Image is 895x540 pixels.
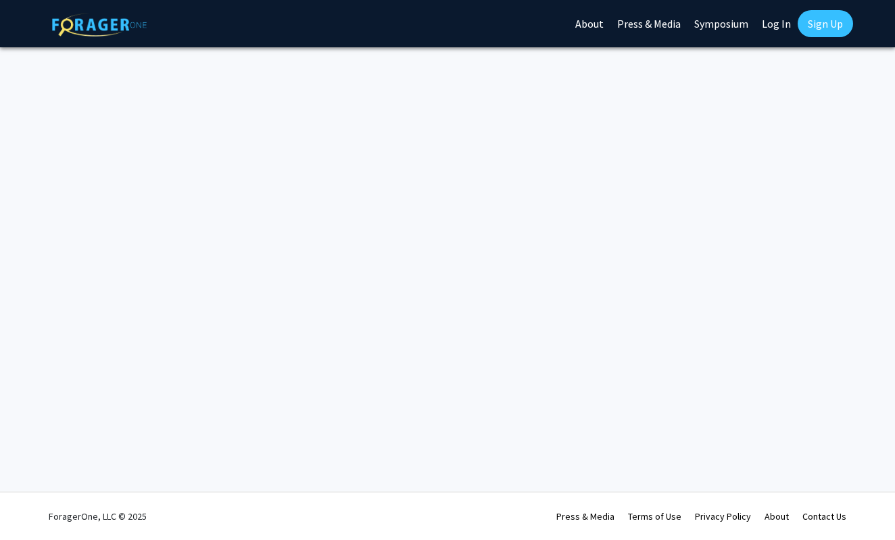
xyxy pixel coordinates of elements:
[556,510,614,522] a: Press & Media
[52,13,147,36] img: ForagerOne Logo
[802,510,846,522] a: Contact Us
[765,510,789,522] a: About
[798,10,853,37] a: Sign Up
[49,493,147,540] div: ForagerOne, LLC © 2025
[695,510,751,522] a: Privacy Policy
[628,510,681,522] a: Terms of Use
